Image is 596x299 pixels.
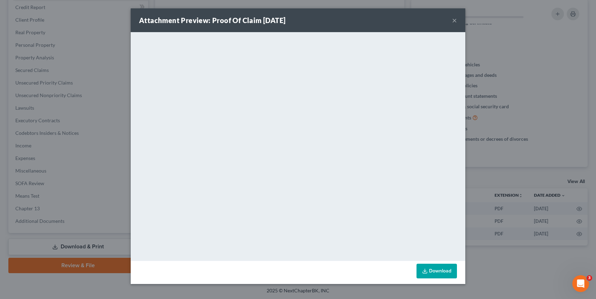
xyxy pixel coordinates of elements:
[572,275,589,292] iframe: Intercom live chat
[452,16,457,24] button: ×
[139,16,285,24] strong: Attachment Preview: Proof Of Claim [DATE]
[131,32,465,259] iframe: <object ng-attr-data='[URL][DOMAIN_NAME]' type='application/pdf' width='100%' height='650px'></ob...
[587,275,592,281] span: 3
[417,264,457,278] a: Download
